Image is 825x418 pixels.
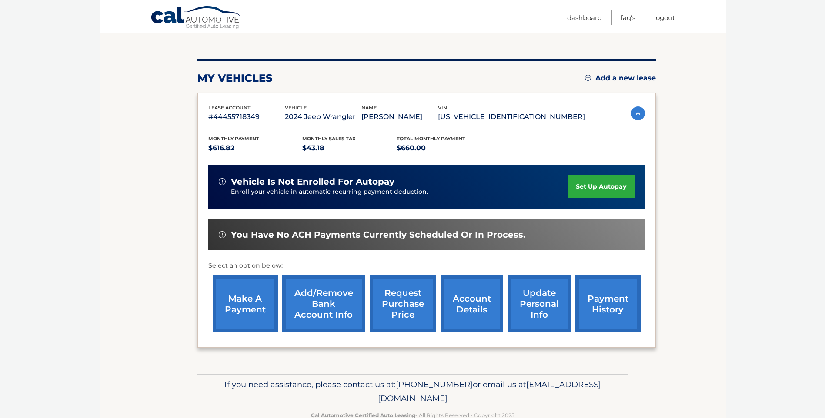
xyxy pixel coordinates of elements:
[302,142,397,154] p: $43.18
[585,74,656,83] a: Add a new lease
[208,105,251,111] span: lease account
[361,111,438,123] p: [PERSON_NAME]
[361,105,377,111] span: name
[231,176,394,187] span: vehicle is not enrolled for autopay
[282,275,365,332] a: Add/Remove bank account info
[208,136,259,142] span: Monthly Payment
[585,75,591,81] img: add.svg
[631,106,645,120] img: accordion-active.svg
[231,187,568,197] p: Enroll your vehicle in automatic recurring payment deduction.
[285,111,361,123] p: 2024 Jeep Wrangler
[438,105,447,111] span: vin
[219,231,226,238] img: alert-white.svg
[285,105,307,111] span: vehicle
[397,136,465,142] span: Total Monthly Payment
[396,379,473,389] span: [PHONE_NUMBER]
[197,72,273,85] h2: my vehicles
[438,111,585,123] p: [US_VEHICLE_IDENTIFICATION_NUMBER]
[370,275,436,332] a: request purchase price
[208,261,645,271] p: Select an option below:
[378,379,601,403] span: [EMAIL_ADDRESS][DOMAIN_NAME]
[568,175,634,198] a: set up autopay
[203,378,622,405] p: If you need assistance, please contact us at: or email us at
[654,10,675,25] a: Logout
[150,6,242,31] a: Cal Automotive
[208,142,303,154] p: $616.82
[508,275,571,332] a: update personal info
[441,275,503,332] a: account details
[575,275,641,332] a: payment history
[208,111,285,123] p: #44455718349
[567,10,602,25] a: Dashboard
[302,136,356,142] span: Monthly sales Tax
[397,142,491,154] p: $660.00
[231,229,525,240] span: You have no ACH payments currently scheduled or in process.
[621,10,635,25] a: FAQ's
[219,178,226,185] img: alert-white.svg
[213,275,278,332] a: make a payment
